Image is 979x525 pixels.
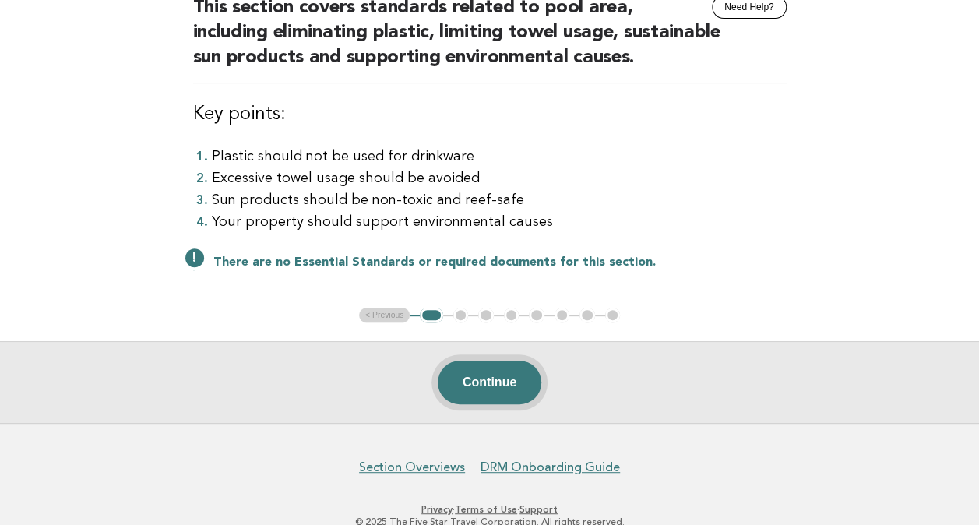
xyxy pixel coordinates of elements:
a: DRM Onboarding Guide [481,460,620,475]
a: Section Overviews [359,460,465,475]
li: Plastic should not be used for drinkware [212,146,787,167]
a: Terms of Use [455,504,517,515]
p: · · [22,503,957,516]
li: Sun products should be non-toxic and reef-safe [212,189,787,211]
button: Continue [438,361,541,404]
li: Excessive towel usage should be avoided [212,167,787,189]
a: Privacy [421,504,453,515]
h3: Key points: [193,102,787,127]
li: Your property should support environmental causes [212,211,787,233]
button: 1 [420,308,442,323]
p: There are no Essential Standards or required documents for this section. [213,255,787,270]
a: Support [519,504,558,515]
